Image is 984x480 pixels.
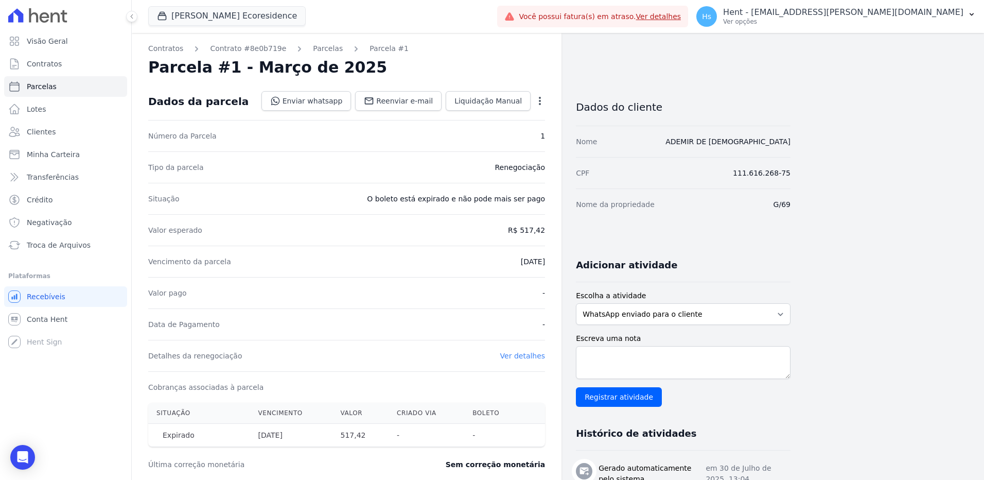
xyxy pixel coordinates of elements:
th: Boleto [464,403,523,424]
input: Registrar atividade [576,387,662,407]
a: Conta Hent [4,309,127,330]
dt: Situação [148,194,180,204]
dd: Sem correção monetária [446,459,545,470]
label: Escolha a atividade [576,290,790,301]
dd: G/69 [774,199,790,210]
a: Lotes [4,99,127,119]
dd: - [542,319,545,330]
dt: Detalhes da renegociação [148,351,242,361]
a: Contratos [4,54,127,74]
dd: - [542,288,545,298]
th: 517,42 [332,424,389,447]
dt: Número da Parcela [148,131,217,141]
p: Hent - [EMAIL_ADDRESS][PERSON_NAME][DOMAIN_NAME] [723,7,963,18]
a: Enviar whatsapp [261,91,352,111]
button: Hs Hent - [EMAIL_ADDRESS][PERSON_NAME][DOMAIN_NAME] Ver opções [688,2,984,31]
span: Troca de Arquivos [27,240,91,250]
dd: 111.616.268-75 [733,168,790,178]
span: Transferências [27,172,79,182]
span: Crédito [27,195,53,205]
span: Liquidação Manual [454,96,522,106]
span: Recebíveis [27,292,65,302]
th: Valor [332,403,389,424]
th: Vencimento [250,403,332,424]
a: Contrato #8e0b719e [210,43,286,54]
span: Expirado [156,430,201,440]
th: - [389,424,464,447]
h3: Adicionar atividade [576,259,677,271]
label: Escreva uma nota [576,333,790,344]
th: Situação [148,403,250,424]
a: Parcela #1 [370,43,409,54]
span: Lotes [27,104,46,114]
th: - [464,424,523,447]
dt: Cobranças associadas à parcela [148,382,263,392]
dd: [DATE] [521,256,545,267]
span: Você possui fatura(s) em atraso. [519,11,681,22]
dt: Nome da propriedade [576,199,655,210]
dt: Tipo da parcela [148,162,204,173]
span: Parcelas [27,81,57,92]
dd: Renegociação [495,162,545,173]
a: Crédito [4,190,127,210]
span: Clientes [27,127,56,137]
dd: O boleto está expirado e não pode mais ser pago [367,194,545,204]
dt: Valor pago [148,288,187,298]
h3: Histórico de atividades [576,427,696,440]
a: Troca de Arquivos [4,235,127,255]
dd: R$ 517,42 [508,225,545,235]
a: Transferências [4,167,127,187]
h2: Parcela #1 - Março de 2025 [148,58,387,77]
a: Recebíveis [4,286,127,307]
a: Minha Carteira [4,144,127,165]
span: Hs [702,13,711,20]
div: Dados da parcela [148,95,249,108]
span: Negativação [27,217,72,228]
a: Ver detalhes [636,12,681,21]
span: Visão Geral [27,36,68,46]
button: [PERSON_NAME] Ecoresidence [148,6,306,26]
a: Parcelas [4,76,127,97]
a: Negativação [4,212,127,233]
h3: Dados do cliente [576,101,790,113]
p: Ver opções [723,18,963,26]
a: Ver detalhes [500,352,546,360]
dt: Última correção monetária [148,459,383,470]
th: Criado via [389,403,464,424]
dt: Vencimento da parcela [148,256,231,267]
nav: Breadcrumb [148,43,545,54]
a: Reenviar e-mail [355,91,442,111]
a: Clientes [4,122,127,142]
a: Liquidação Manual [446,91,531,111]
dd: 1 [540,131,545,141]
dt: CPF [576,168,589,178]
a: Contratos [148,43,183,54]
a: Visão Geral [4,31,127,52]
span: Minha Carteira [27,149,80,160]
th: [DATE] [250,424,332,447]
dt: Data de Pagamento [148,319,220,330]
div: Open Intercom Messenger [10,445,35,470]
dt: Valor esperado [148,225,202,235]
a: ADEMIR DE [DEMOGRAPHIC_DATA] [665,138,790,146]
a: Parcelas [313,43,343,54]
span: Reenviar e-mail [376,96,433,106]
span: Contratos [27,59,62,69]
div: Plataformas [8,270,123,282]
span: Conta Hent [27,314,67,324]
dt: Nome [576,136,597,147]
